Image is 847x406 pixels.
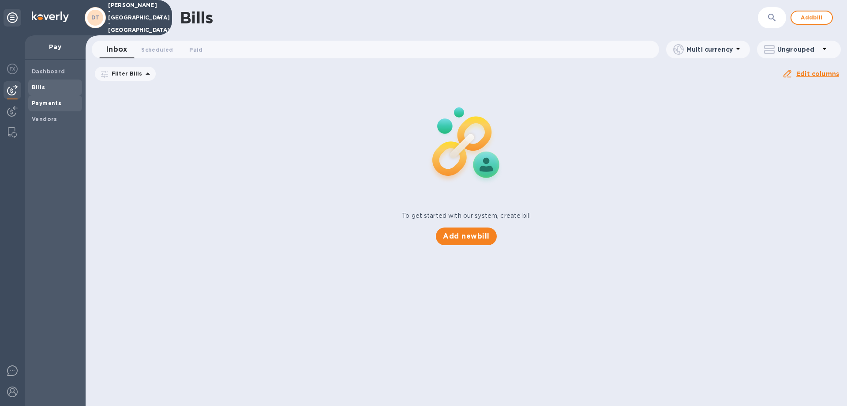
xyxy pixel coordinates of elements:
p: Ungrouped [777,45,819,54]
u: Edit columns [796,70,839,77]
span: Scheduled [141,45,173,54]
b: Vendors [32,116,57,122]
b: Bills [32,84,45,91]
p: To get started with our system, create bill [402,211,531,220]
b: Dashboard [32,68,65,75]
span: Add bill [798,12,825,23]
p: Multi currency [686,45,733,54]
b: Payments [32,100,61,106]
img: Logo [32,11,69,22]
span: Add new bill [443,231,489,242]
p: Pay [32,42,79,51]
b: DT [91,14,100,21]
span: Inbox [106,43,127,56]
span: Paid [189,45,202,54]
button: Add newbill [436,228,496,245]
p: Filter Bills [108,70,142,77]
button: Addbill [791,11,833,25]
div: Unpin categories [4,9,21,27]
p: [PERSON_NAME] - [GEOGRAPHIC_DATA] - [GEOGRAPHIC_DATA] [108,2,152,33]
img: Foreign exchange [7,64,18,74]
h1: Bills [180,8,213,27]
